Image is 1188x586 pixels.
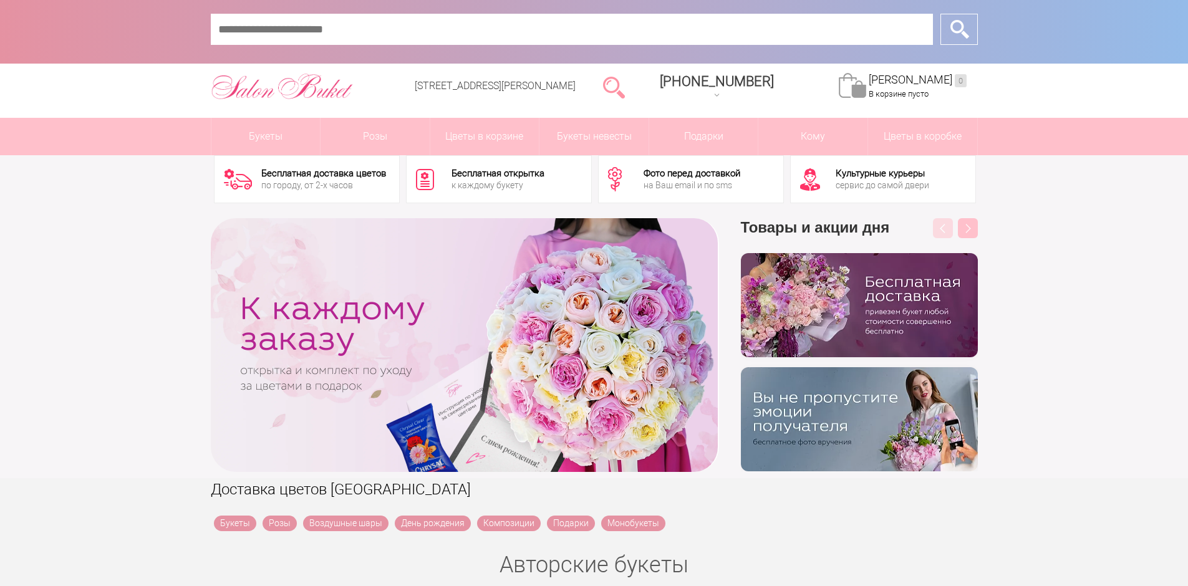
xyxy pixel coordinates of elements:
a: Розы [321,118,430,155]
img: hpaj04joss48rwypv6hbykmvk1dj7zyr.png.webp [741,253,978,357]
a: День рождения [395,516,471,531]
span: Кому [758,118,867,155]
a: Монобукеты [601,516,665,531]
a: Букеты [211,118,321,155]
div: по городу, от 2-х часов [261,181,386,190]
button: Next [958,218,978,238]
h1: Доставка цветов [GEOGRAPHIC_DATA] [211,478,978,501]
a: Авторские букеты [500,552,688,578]
a: Букеты невесты [539,118,649,155]
div: на Ваш email и по sms [644,181,740,190]
div: Бесплатная открытка [452,169,544,178]
a: Цветы в корзине [430,118,539,155]
a: Воздушные шары [303,516,389,531]
div: сервис до самой двери [836,181,929,190]
a: Подарки [649,118,758,155]
a: [PERSON_NAME] [869,73,967,87]
a: Композиции [477,516,541,531]
span: В корзине пусто [869,89,929,98]
img: Цветы Нижний Новгород [211,70,354,103]
ins: 0 [955,74,967,87]
a: Цветы в коробке [868,118,977,155]
a: Букеты [214,516,256,531]
a: Розы [263,516,297,531]
h3: Товары и акции дня [741,218,978,253]
a: Подарки [547,516,595,531]
a: [STREET_ADDRESS][PERSON_NAME] [415,80,576,92]
div: Фото перед доставкой [644,169,740,178]
img: v9wy31nijnvkfycrkduev4dhgt9psb7e.png.webp [741,367,978,471]
a: [PHONE_NUMBER] [652,69,781,105]
div: к каждому букету [452,181,544,190]
div: Культурные курьеры [836,169,929,178]
div: Бесплатная доставка цветов [261,169,386,178]
span: [PHONE_NUMBER] [660,74,774,89]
